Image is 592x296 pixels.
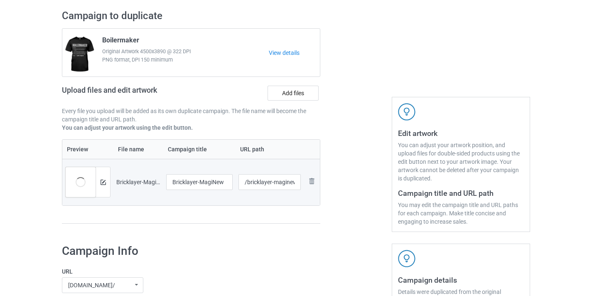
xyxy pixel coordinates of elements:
th: URL path [236,140,304,159]
img: svg+xml;base64,PD94bWwgdmVyc2lvbj0iMS4wIiBlbmNvZGluZz0iVVRGLTgiPz4KPHN2ZyB3aWR0aD0iMTRweCIgaGVpZ2... [101,180,106,185]
th: Preview [62,140,113,159]
label: Add files [268,86,319,101]
span: Boilermaker [102,36,139,47]
span: PNG format, DPI 150 minimum [102,56,269,64]
a: View details [269,49,320,57]
h2: Campaign to duplicate [62,10,320,22]
h3: Edit artwork [398,128,524,138]
label: URL [62,267,309,276]
th: File name [113,140,163,159]
h1: Campaign Info [62,244,309,259]
div: You can adjust your artwork position, and upload files for double-sided products using the edit b... [398,141,524,183]
h2: Upload files and edit artwork [62,86,217,101]
img: svg+xml;base64,PD94bWwgdmVyc2lvbj0iMS4wIiBlbmNvZGluZz0iVVRGLTgiPz4KPHN2ZyB3aWR0aD0iMjhweCIgaGVpZ2... [307,176,317,186]
p: Every file you upload will be added as its own duplicate campaign. The file name will become the ... [62,107,320,123]
b: You can adjust your artwork using the edit button. [62,124,193,131]
div: You may edit the campaign title and URL paths for each campaign. Make title concise and engaging ... [398,201,524,226]
h3: Campaign details [398,275,524,285]
img: svg+xml;base64,PD94bWwgdmVyc2lvbj0iMS4wIiBlbmNvZGluZz0iVVRGLTgiPz4KPHN2ZyB3aWR0aD0iNDJweCIgaGVpZ2... [398,250,415,267]
div: Bricklayer-MagiNew.png [116,178,160,186]
h3: Campaign title and URL path [398,188,524,198]
div: [DOMAIN_NAME]/ [68,282,115,288]
img: svg+xml;base64,PD94bWwgdmVyc2lvbj0iMS4wIiBlbmNvZGluZz0iVVRGLTgiPz4KPHN2ZyB3aWR0aD0iNDJweCIgaGVpZ2... [398,103,415,121]
th: Campaign title [163,140,236,159]
span: Original Artwork 4500x3890 @ 322 DPI [102,47,269,56]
